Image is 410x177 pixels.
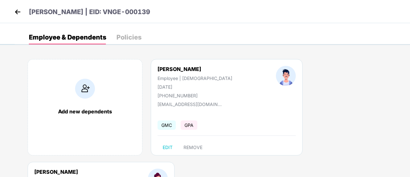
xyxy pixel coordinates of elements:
[178,142,208,153] button: REMOVE
[158,102,222,107] div: [EMAIL_ADDRESS][DOMAIN_NAME]
[158,66,232,72] div: [PERSON_NAME]
[158,93,232,98] div: [PHONE_NUMBER]
[116,34,141,40] div: Policies
[158,84,232,90] div: [DATE]
[34,108,136,115] div: Add new dependents
[34,169,104,175] div: [PERSON_NAME]
[29,7,150,17] p: [PERSON_NAME] | EID: VNGE-000139
[181,120,197,130] span: GPA
[184,145,202,150] span: REMOVE
[276,66,296,86] img: profileImage
[13,7,22,17] img: back
[158,75,232,81] div: Employee | [DEMOGRAPHIC_DATA]
[158,120,176,130] span: GMC
[158,142,178,153] button: EDIT
[163,145,173,150] span: EDIT
[75,79,95,99] img: addIcon
[29,34,106,40] div: Employee & Dependents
